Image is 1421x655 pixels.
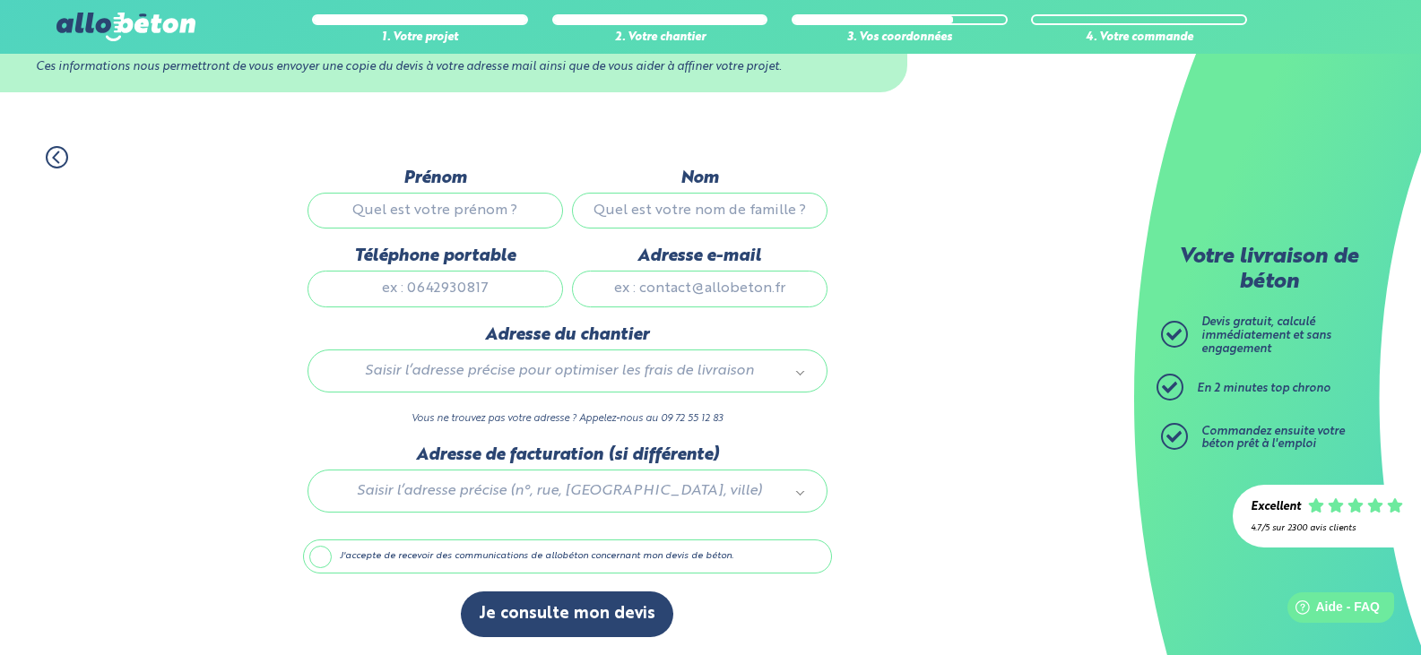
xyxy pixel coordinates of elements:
[572,168,827,188] label: Nom
[308,193,563,228] input: Quel est votre prénom ?
[36,61,871,74] div: Ces informations nous permettront de vous envoyer une copie du devis à votre adresse mail ainsi q...
[1261,585,1401,635] iframe: Help widget launcher
[56,13,195,41] img: allobéton
[572,271,827,306] input: ex : contact@allobeton.fr
[792,31,1008,45] div: 3. Vos coordonnées
[308,410,827,427] p: Vous ne trouvez pas votre adresse ? Appelez-nous au 09 72 55 12 83
[1031,31,1247,45] div: 4. Votre commande
[572,193,827,228] input: Quel est votre nom de famille ?
[308,246,563,266] label: Téléphone portable
[326,359,809,383] a: Saisir l’adresse précise pour optimiser les frais de livraison
[334,359,785,383] span: Saisir l’adresse précise pour optimiser les frais de livraison
[308,168,563,188] label: Prénom
[303,539,832,573] label: J'accepte de recevoir des communications de allobéton concernant mon devis de béton.
[308,271,563,306] input: ex : 0642930817
[552,31,768,45] div: 2. Votre chantier
[312,31,528,45] div: 1. Votre projet
[461,591,673,637] button: Je consulte mon devis
[572,246,827,266] label: Adresse e-mail
[308,325,827,345] label: Adresse du chantier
